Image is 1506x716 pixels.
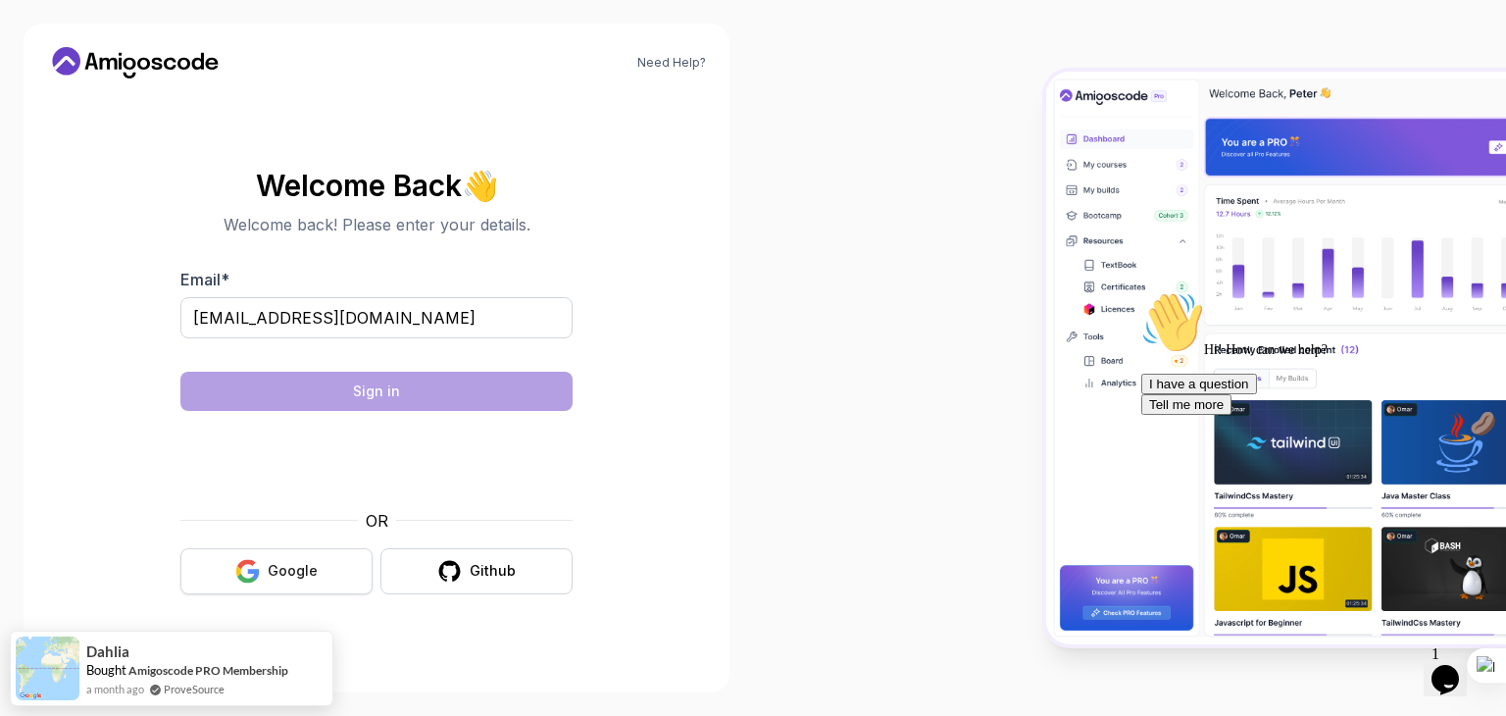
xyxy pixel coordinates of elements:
[380,548,573,594] button: Github
[637,55,706,71] a: Need Help?
[86,643,129,660] span: Dahlia
[228,423,525,497] iframe: Tiện ích chứa hộp kiểm cho thử thách bảo mật hCaptcha
[180,548,373,594] button: Google
[470,561,516,581] div: Github
[86,662,126,678] span: Bought
[164,681,225,697] a: ProveSource
[180,213,573,236] p: Welcome back! Please enter your details.
[86,681,144,697] span: a month ago
[8,111,98,131] button: Tell me more
[8,59,194,74] span: Hi! How can we help?
[1424,638,1486,696] iframe: chat widget
[8,90,124,111] button: I have a question
[180,170,573,201] h2: Welcome Back
[47,47,224,78] a: Home link
[1046,72,1506,644] img: Amigoscode Dashboard
[180,372,573,411] button: Sign in
[460,167,499,202] span: 👋
[16,637,79,700] img: provesource social proof notification image
[8,8,71,71] img: :wave:
[180,297,573,338] input: Enter your email
[128,663,288,678] a: Amigoscode PRO Membership
[8,8,361,131] div: 👋Hi! How can we help?I have a questionTell me more
[1133,283,1486,628] iframe: chat widget
[353,382,400,401] div: Sign in
[366,509,388,533] p: OR
[180,270,229,289] label: Email *
[268,561,318,581] div: Google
